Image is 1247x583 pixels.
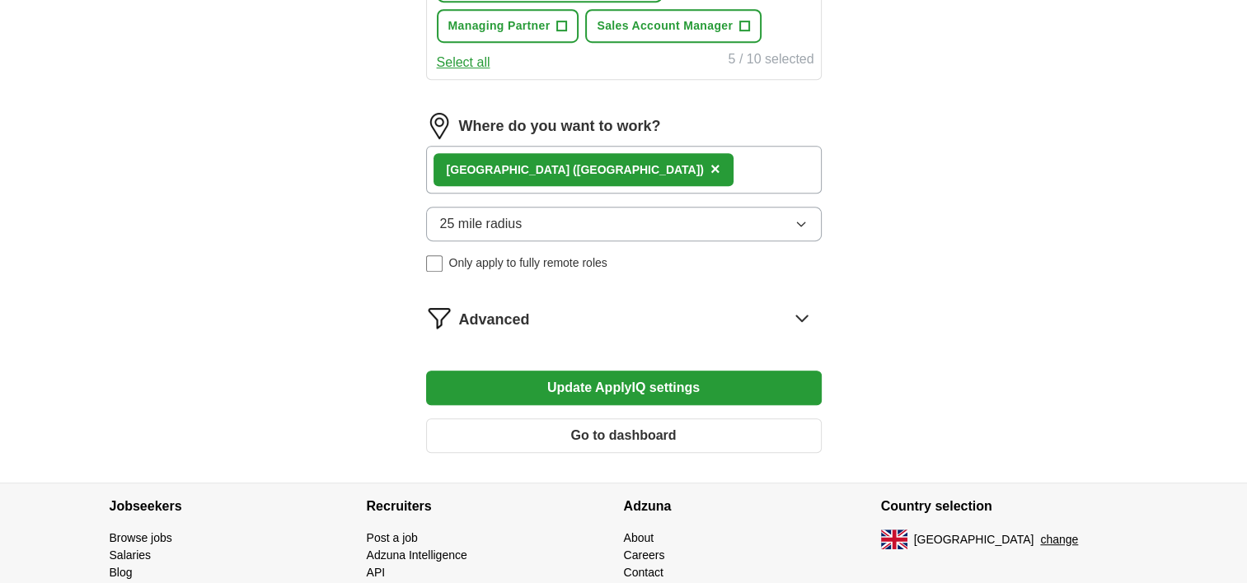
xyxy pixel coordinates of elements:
[624,531,654,544] a: About
[110,548,152,562] a: Salaries
[437,53,490,72] button: Select all
[459,115,661,138] label: Where do you want to work?
[367,548,467,562] a: Adzuna Intelligence
[914,531,1034,548] span: [GEOGRAPHIC_DATA]
[110,566,133,579] a: Blog
[573,163,704,176] span: ([GEOGRAPHIC_DATA])
[1040,531,1078,548] button: change
[624,548,665,562] a: Careers
[110,531,172,544] a: Browse jobs
[367,566,386,579] a: API
[437,9,579,43] button: Managing Partner
[881,529,907,549] img: UK flag
[710,157,720,182] button: ×
[426,113,452,139] img: location.png
[426,418,822,453] button: Go to dashboard
[624,566,663,579] a: Contact
[459,309,530,331] span: Advanced
[710,160,720,178] span: ×
[597,17,733,35] span: Sales Account Manager
[426,207,822,241] button: 25 mile radius
[426,305,452,331] img: filter
[367,531,418,544] a: Post a job
[447,163,570,176] strong: [GEOGRAPHIC_DATA]
[448,17,551,35] span: Managing Partner
[440,214,523,234] span: 25 mile radius
[449,254,607,272] span: Only apply to fully remote roles
[426,371,822,405] button: Update ApplyIQ settings
[426,255,443,272] input: Only apply to fully remote roles
[585,9,762,43] button: Sales Account Manager
[881,483,1138,529] h4: Country selection
[728,49,813,72] div: 5 / 10 selected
